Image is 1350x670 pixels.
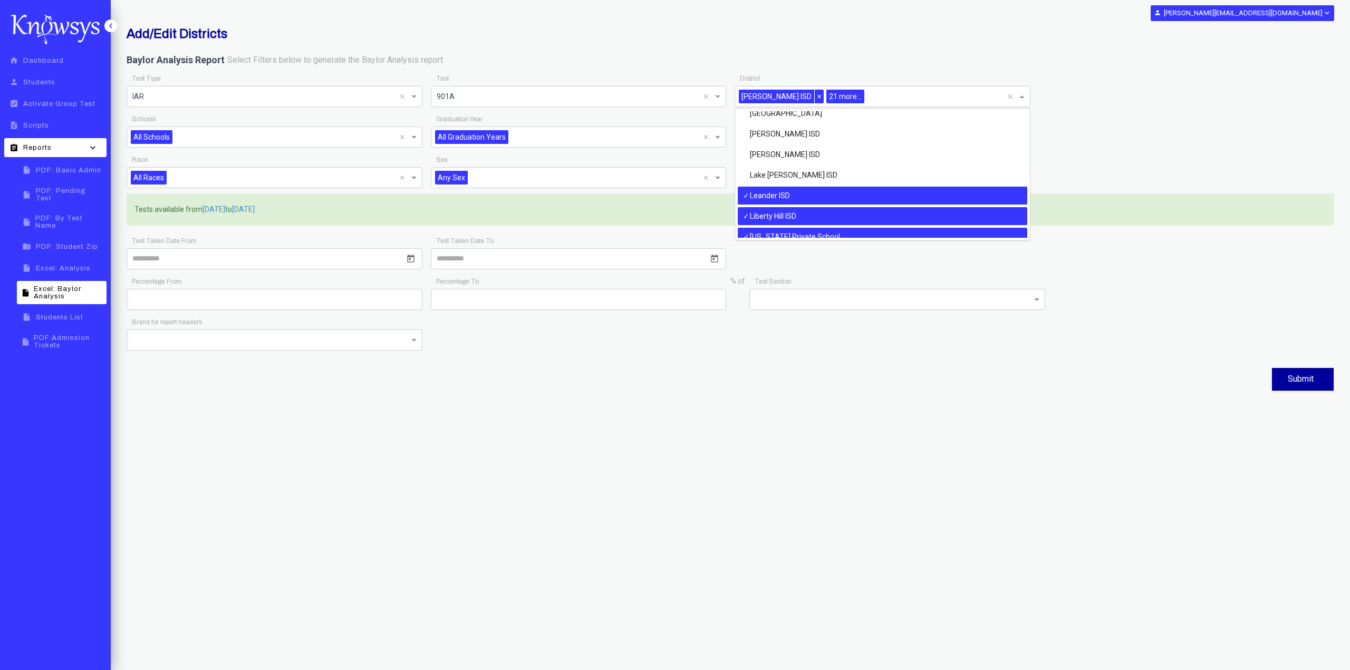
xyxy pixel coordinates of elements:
[1164,9,1323,17] b: [PERSON_NAME][EMAIL_ADDRESS][DOMAIN_NAME]
[738,166,1027,184] div: Lake [PERSON_NAME] ISD
[7,121,21,130] i: description
[23,79,55,86] span: Students
[36,265,91,272] span: Excel: Analysis
[738,145,1027,163] div: [PERSON_NAME] ISD
[1323,8,1330,17] i: expand_more
[36,187,103,202] span: PDF: Pending Test
[20,242,33,251] i: folder_zip
[435,171,468,185] span: Any Sex
[20,288,31,297] i: insert_drive_file
[436,156,448,163] app-required-indication: Sex
[739,90,814,103] span: [PERSON_NAME] ISD
[20,313,33,322] i: insert_drive_file
[20,190,33,199] i: insert_drive_file
[34,285,103,300] span: Excel: Baylor Analysis
[7,143,21,152] i: assignment
[34,334,103,349] span: PDF:Admission Tickets
[814,90,824,103] span: ×
[227,54,443,66] label: Select Filters below to generate the Baylor Analysis report
[7,99,21,108] i: assignment_turned_in
[1272,368,1334,391] button: Submit
[436,115,483,123] app-required-indication: Graduation Year
[708,253,721,265] button: Open calendar
[132,156,148,163] app-required-indication: Race
[23,144,52,151] span: Reports
[826,90,864,103] span: 21 more...
[703,131,712,143] span: Clear all
[36,314,83,321] span: Students List
[738,104,1027,122] div: [GEOGRAPHIC_DATA]
[436,278,479,285] app-required-indication: Percentage To
[1154,9,1161,16] i: person
[740,75,760,82] app-required-indication: District
[20,264,33,273] i: insert_drive_file
[7,77,21,86] i: person
[435,130,508,144] span: All Graduation Years
[735,108,1030,241] ng-dropdown-panel: Options list
[36,167,101,174] span: PDF: Basic Admin
[85,142,101,153] i: keyboard_arrow_down
[132,115,156,123] app-required-indication: Schools
[132,318,202,326] app-required-indication: Brand for report headers
[436,237,494,245] app-required-indication: Test Taken Date To
[400,171,409,184] span: Clear all
[738,125,1027,143] div: [PERSON_NAME] ISD
[132,278,182,285] app-required-indication: Percentage From
[436,75,449,82] app-required-indication: Test
[202,205,225,215] span: [DATE]
[703,171,712,184] span: Clear all
[232,205,255,215] span: [DATE]
[20,218,33,227] i: insert_drive_file
[127,54,225,65] b: Baylor Analysis Report
[134,205,255,215] label: Tests available from to
[131,130,172,144] span: All Schools
[738,228,1027,246] div: [US_STATE] Private School
[703,90,712,103] span: Clear all
[132,237,197,245] app-required-indication: Test Taken Date From
[1008,90,1017,103] span: Clear all
[127,26,927,41] h2: Add/Edit Districts
[132,75,161,82] app-required-indication: Test Type
[738,207,1027,225] div: Liberty Hill ISD
[400,131,409,143] span: Clear all
[404,253,417,265] button: Open calendar
[23,57,64,64] span: Dashboard
[7,56,21,65] i: home
[400,90,409,103] span: Clear all
[730,276,745,287] label: % of
[755,278,792,285] app-required-indication: Test Section
[20,337,31,346] i: insert_drive_file
[36,243,98,250] span: PDF: Student Zip
[20,166,33,174] i: insert_drive_file
[105,21,116,31] i: keyboard_arrow_left
[23,100,95,108] span: Activate Group Test
[738,187,1027,205] div: Leander ISD
[131,171,167,185] span: All Races
[35,215,103,229] span: PDF: By Test Name
[23,122,49,129] span: Scripts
